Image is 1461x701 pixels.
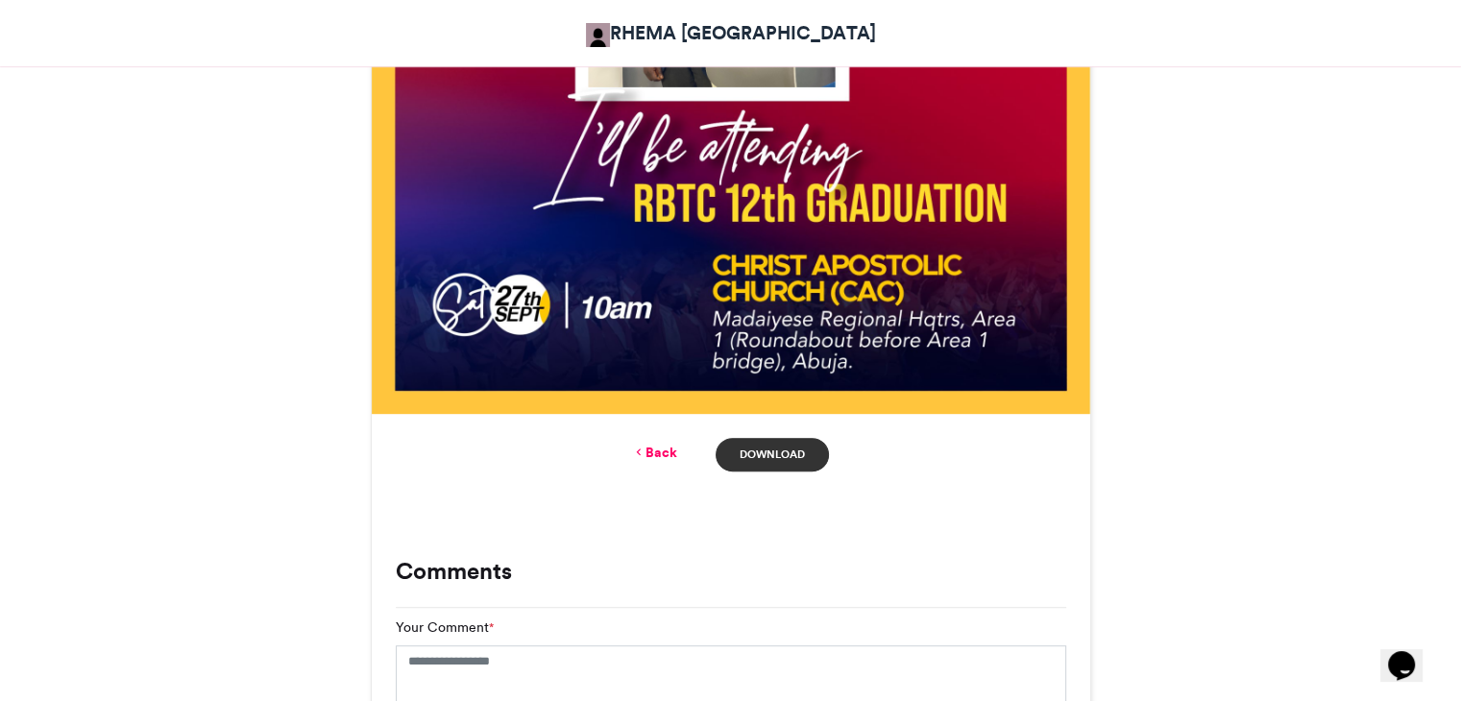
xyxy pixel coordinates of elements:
a: Back [632,443,677,463]
img: RHEMA NIGERIA [586,23,610,47]
a: Download [716,438,828,471]
iframe: chat widget [1380,624,1442,682]
h3: Comments [396,560,1066,583]
a: RHEMA [GEOGRAPHIC_DATA] [586,19,876,47]
label: Your Comment [396,617,494,638]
